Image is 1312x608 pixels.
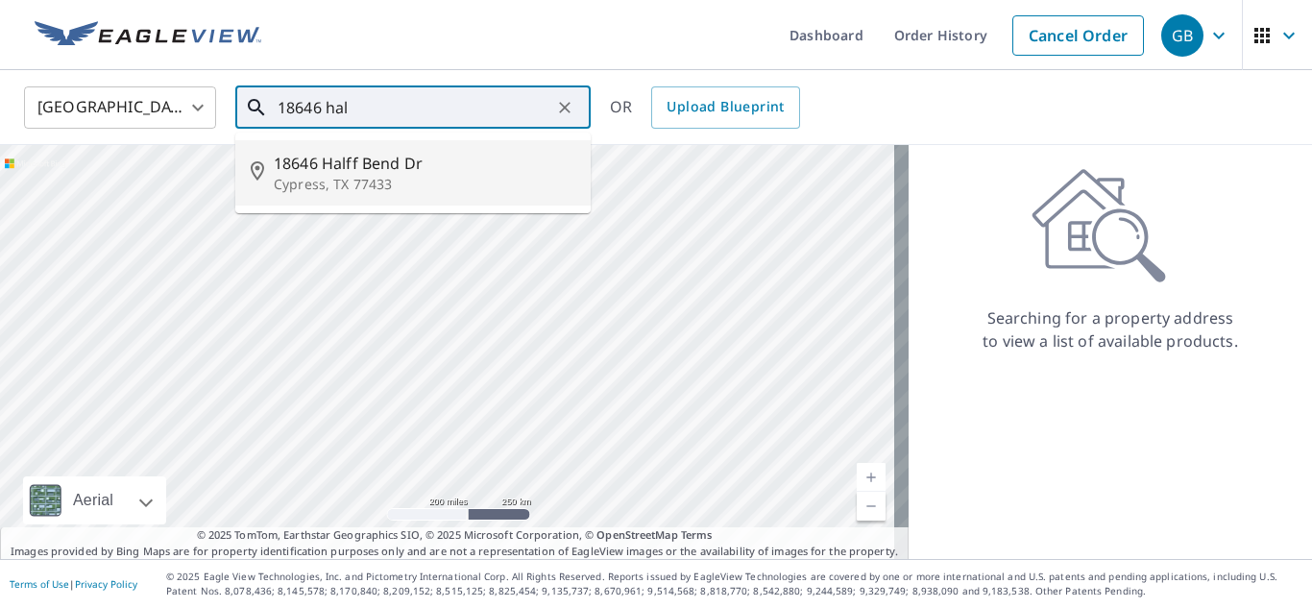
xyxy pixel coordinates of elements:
input: Search by address or latitude-longitude [278,81,551,134]
a: OpenStreetMap [596,527,677,542]
div: GB [1161,14,1203,57]
div: Aerial [67,476,119,524]
p: © 2025 Eagle View Technologies, Inc. and Pictometry International Corp. All Rights Reserved. Repo... [166,570,1302,598]
button: Clear [551,94,578,121]
div: OR [610,86,800,129]
p: Searching for a property address to view a list of available products. [982,306,1239,353]
a: Terms of Use [10,577,69,591]
span: © 2025 TomTom, Earthstar Geographics SIO, © 2025 Microsoft Corporation, © [197,527,713,544]
a: Cancel Order [1012,15,1144,56]
p: | [10,578,137,590]
a: Terms [681,527,713,542]
span: Upload Blueprint [667,95,784,119]
a: Privacy Policy [75,577,137,591]
a: Current Level 5, Zoom Out [857,492,886,521]
div: Aerial [23,476,166,524]
a: Current Level 5, Zoom In [857,463,886,492]
span: 18646 Halff Bend Dr [274,152,575,175]
div: [GEOGRAPHIC_DATA] [24,81,216,134]
img: EV Logo [35,21,261,50]
p: Cypress, TX 77433 [274,175,575,194]
a: Upload Blueprint [651,86,799,129]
